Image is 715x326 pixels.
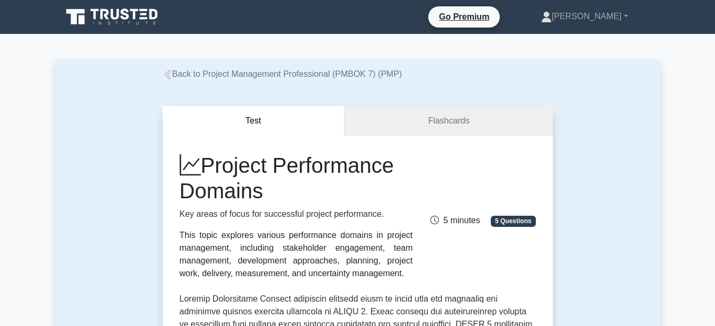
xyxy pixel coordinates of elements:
span: 5 Questions [491,216,535,226]
button: Test [163,106,345,136]
div: This topic explores various performance domains in project management, including stakeholder enga... [180,229,413,280]
a: Go Premium [432,10,496,23]
p: Key areas of focus for successful project performance. [180,208,413,221]
a: Back to Project Management Professional (PMBOK 7) (PMP) [163,69,402,78]
h1: Project Performance Domains [180,153,413,204]
a: [PERSON_NAME] [516,6,654,27]
span: 5 minutes [430,216,480,225]
a: Flashcards [345,106,552,136]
